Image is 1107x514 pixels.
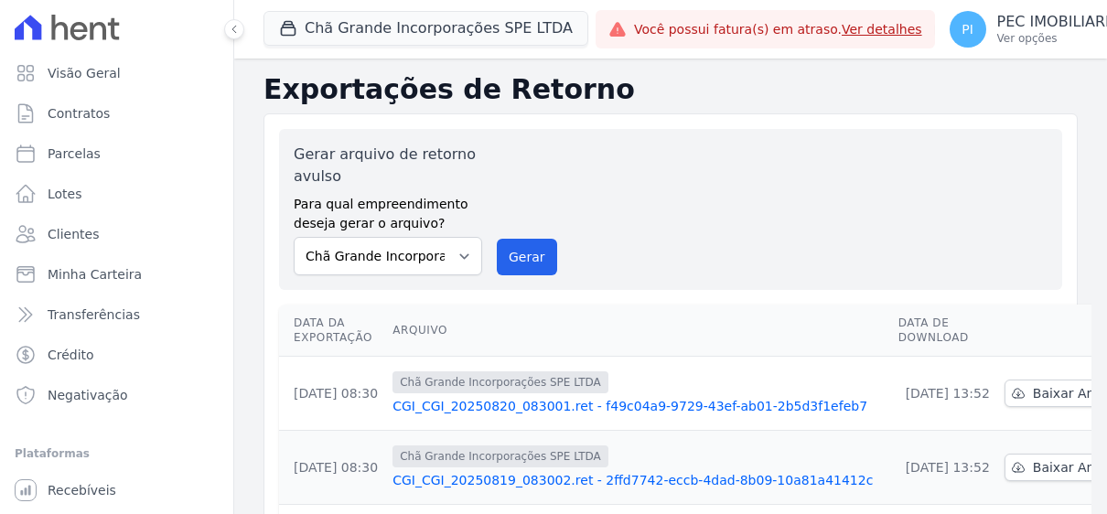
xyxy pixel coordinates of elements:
[7,337,226,373] a: Crédito
[962,23,973,36] span: PI
[48,346,94,364] span: Crédito
[842,22,922,37] a: Ver detalhes
[891,305,997,357] th: Data de Download
[7,377,226,413] a: Negativação
[48,225,99,243] span: Clientes
[48,64,121,82] span: Visão Geral
[392,445,608,467] span: Chã Grande Incorporações SPE LTDA
[7,95,226,132] a: Contratos
[48,145,101,163] span: Parcelas
[48,305,140,324] span: Transferências
[48,265,142,284] span: Minha Carteira
[497,239,557,275] button: Gerar
[7,296,226,333] a: Transferências
[7,55,226,91] a: Visão Geral
[263,73,1078,106] h2: Exportações de Retorno
[891,357,997,431] td: [DATE] 13:52
[392,397,883,415] a: CGI_CGI_20250820_083001.ret - f49c04a9-9729-43ef-ab01-2b5d3f1efeb7
[385,305,890,357] th: Arquivo
[294,187,482,233] label: Para qual empreendimento deseja gerar o arquivo?
[48,104,110,123] span: Contratos
[263,11,588,46] button: Chã Grande Incorporações SPE LTDA
[7,472,226,509] a: Recebíveis
[279,431,385,505] td: [DATE] 08:30
[294,144,482,187] label: Gerar arquivo de retorno avulso
[891,431,997,505] td: [DATE] 13:52
[7,256,226,293] a: Minha Carteira
[48,185,82,203] span: Lotes
[7,135,226,172] a: Parcelas
[279,357,385,431] td: [DATE] 08:30
[7,176,226,212] a: Lotes
[392,371,608,393] span: Chã Grande Incorporações SPE LTDA
[15,443,219,465] div: Plataformas
[48,386,128,404] span: Negativação
[48,481,116,499] span: Recebíveis
[392,471,883,489] a: CGI_CGI_20250819_083002.ret - 2ffd7742-eccb-4dad-8b09-10a81a41412c
[279,305,385,357] th: Data da Exportação
[7,216,226,252] a: Clientes
[634,20,922,39] span: Você possui fatura(s) em atraso.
